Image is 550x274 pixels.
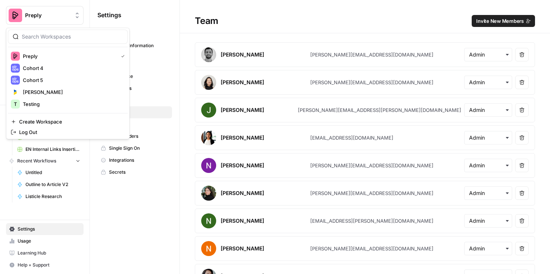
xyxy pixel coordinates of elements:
[19,118,122,125] span: Create Workspace
[472,15,535,27] button: Invite New Members
[201,158,216,173] img: avatar
[180,15,550,27] div: Team
[18,238,80,244] span: Usage
[221,134,264,141] div: [PERSON_NAME]
[97,70,172,82] a: Workspace
[310,51,433,58] div: [PERSON_NAME][EMAIL_ADDRESS][DOMAIN_NAME]
[310,245,433,252] div: [PERSON_NAME][EMAIL_ADDRESS][DOMAIN_NAME]
[22,33,123,40] input: Search Workspaces
[109,145,169,152] span: Single Sign On
[221,189,264,197] div: [PERSON_NAME]
[23,64,122,72] span: Cohort 4
[221,51,264,58] div: [PERSON_NAME]
[469,162,507,169] input: Admin
[9,9,22,22] img: Preply Logo
[97,118,172,130] a: Tags
[469,245,507,252] input: Admin
[97,82,172,94] a: Databases
[23,52,115,60] span: Preply
[97,142,172,154] a: Single Sign On
[221,245,264,252] div: [PERSON_NAME]
[310,134,393,141] div: [EMAIL_ADDRESS][DOMAIN_NAME]
[310,217,433,225] div: [EMAIL_ADDRESS][PERSON_NAME][DOMAIN_NAME]
[201,103,216,118] img: avatar
[18,226,80,232] span: Settings
[201,130,216,145] img: avatar
[201,213,216,228] img: avatar
[23,100,122,108] span: Testing
[97,94,172,106] a: Billing
[8,127,128,137] a: Log Out
[25,12,70,19] span: Preply
[201,75,216,90] img: avatar
[14,143,84,155] a: EN Internal Links Insertion
[97,106,172,118] a: Team
[11,64,20,73] img: Cohort 4 Logo
[11,88,20,97] img: Nikki Test Logo
[109,169,169,176] span: Secrets
[201,47,216,62] img: avatar
[109,133,169,140] span: API Providers
[6,223,84,235] a: Settings
[14,179,84,191] a: Outline to Article V2
[6,28,130,139] div: Workspace: Preply
[23,76,122,84] span: Cohort 5
[310,162,433,169] div: [PERSON_NAME][EMAIL_ADDRESS][DOMAIN_NAME]
[97,10,121,19] span: Settings
[469,217,507,225] input: Admin
[19,128,122,136] span: Log Out
[469,79,507,86] input: Admin
[109,121,169,128] span: Tags
[476,17,524,25] span: Invite New Members
[469,51,507,58] input: Admin
[97,154,172,166] a: Integrations
[25,169,80,176] span: Untitled
[109,157,169,164] span: Integrations
[109,109,169,116] span: Team
[109,97,169,104] span: Billing
[201,186,216,201] img: avatar
[11,76,20,85] img: Cohort 5 Logo
[221,217,264,225] div: [PERSON_NAME]
[201,241,216,256] img: avatar
[97,40,172,52] a: Personal Information
[298,106,461,114] div: [PERSON_NAME][EMAIL_ADDRESS][PERSON_NAME][DOMAIN_NAME]
[25,181,80,188] span: Outline to Article V2
[6,259,84,271] button: Help + Support
[17,158,56,164] span: Recent Workflows
[109,85,169,92] span: Databases
[469,189,507,197] input: Admin
[310,79,433,86] div: [PERSON_NAME][EMAIL_ADDRESS][DOMAIN_NAME]
[469,106,507,114] input: Admin
[6,235,84,247] a: Usage
[6,6,84,25] button: Workspace: Preply
[14,167,84,179] a: Untitled
[11,52,20,61] img: Preply Logo
[18,250,80,256] span: Learning Hub
[221,79,264,86] div: [PERSON_NAME]
[18,262,80,268] span: Help + Support
[109,42,169,49] span: Personal Information
[97,166,172,178] a: Secrets
[310,189,433,197] div: [PERSON_NAME][EMAIL_ADDRESS][DOMAIN_NAME]
[97,130,172,142] a: API Providers
[14,191,84,203] a: Listicle Research
[23,88,122,96] span: [PERSON_NAME]
[6,247,84,259] a: Learning Hub
[6,155,84,167] button: Recent Workflows
[469,134,507,141] input: Admin
[221,106,264,114] div: [PERSON_NAME]
[221,162,264,169] div: [PERSON_NAME]
[109,73,169,80] span: Workspace
[25,193,80,200] span: Listicle Research
[8,116,128,127] a: Create Workspace
[14,100,17,108] span: T
[25,146,80,153] span: EN Internal Links Insertion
